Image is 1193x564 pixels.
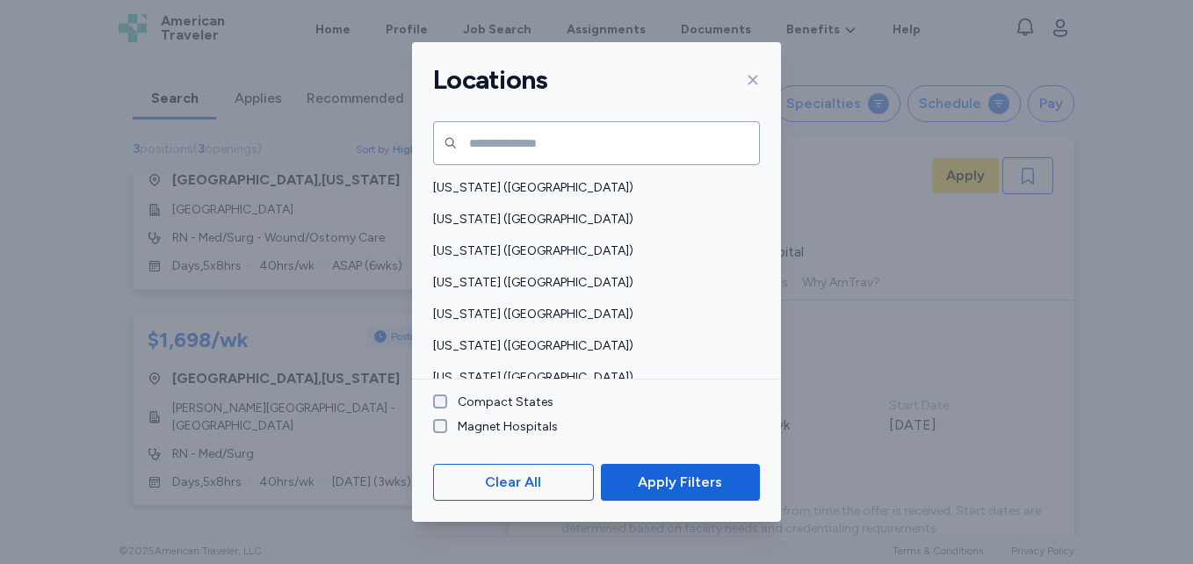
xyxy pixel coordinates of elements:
span: [US_STATE] ([GEOGRAPHIC_DATA]) [433,369,749,387]
span: [US_STATE] ([GEOGRAPHIC_DATA]) [433,274,749,292]
span: Clear All [485,472,541,493]
span: [US_STATE] ([GEOGRAPHIC_DATA]) [433,179,749,197]
span: [US_STATE] ([GEOGRAPHIC_DATA]) [433,337,749,355]
h1: Locations [433,63,547,97]
button: Clear All [433,464,594,501]
button: Apply Filters [601,464,760,501]
span: Apply Filters [638,472,722,493]
span: [US_STATE] ([GEOGRAPHIC_DATA]) [433,242,749,260]
span: [US_STATE] ([GEOGRAPHIC_DATA]) [433,306,749,323]
label: Magnet Hospitals [447,418,558,436]
span: [US_STATE] ([GEOGRAPHIC_DATA]) [433,211,749,228]
label: Compact States [447,394,553,411]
